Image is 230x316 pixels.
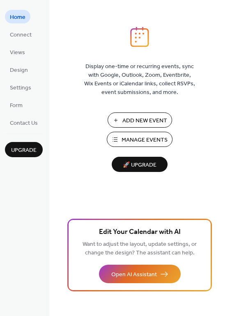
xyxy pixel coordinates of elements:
[10,48,25,57] span: Views
[111,270,157,279] span: Open AI Assistant
[10,101,23,110] span: Form
[130,27,149,47] img: logo_icon.svg
[84,62,195,97] span: Display one-time or recurring events, sync with Google, Outlook, Zoom, Eventbrite, Wix Events or ...
[122,136,168,144] span: Manage Events
[112,157,168,172] button: 🚀 Upgrade
[5,116,43,129] a: Contact Us
[10,66,28,75] span: Design
[5,27,37,41] a: Connect
[5,142,43,157] button: Upgrade
[10,119,38,128] span: Contact Us
[11,146,37,155] span: Upgrade
[99,265,181,283] button: Open AI Assistant
[5,10,30,23] a: Home
[107,132,172,147] button: Manage Events
[5,63,33,76] a: Design
[99,227,181,238] span: Edit Your Calendar with AI
[10,31,32,39] span: Connect
[10,84,31,92] span: Settings
[5,45,30,59] a: Views
[108,112,172,128] button: Add New Event
[122,117,167,125] span: Add New Event
[83,239,197,259] span: Want to adjust the layout, update settings, or change the design? The assistant can help.
[10,13,25,22] span: Home
[117,160,163,171] span: 🚀 Upgrade
[5,80,36,94] a: Settings
[5,98,28,112] a: Form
